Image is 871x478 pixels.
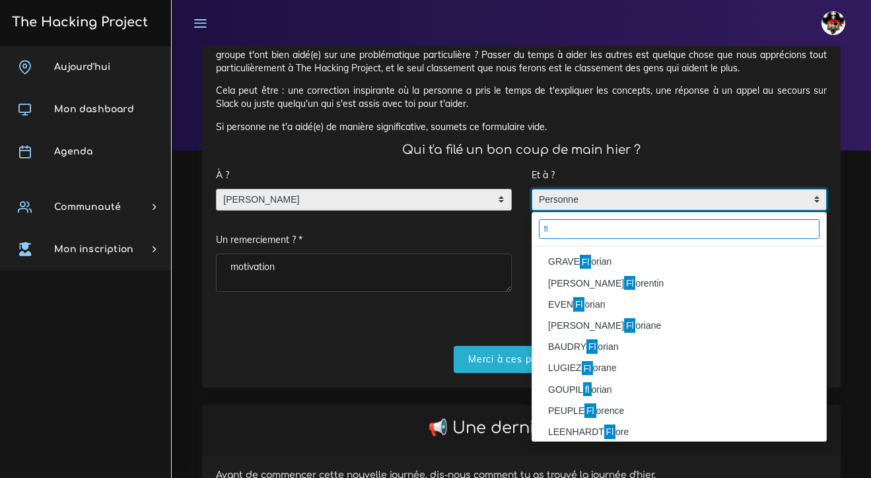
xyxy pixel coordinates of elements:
[216,419,827,438] h2: 📢 Une dernière chose
[54,202,121,212] span: Communauté
[532,421,827,442] li: LEENHARDT ore
[532,189,807,211] span: Personne
[532,162,555,189] label: Et à ?
[532,358,827,379] li: LUGIEZ orane
[539,219,820,239] input: écrivez 3 charactères minimum pour afficher les résultats
[532,379,827,400] li: GOUPIL orian
[54,62,110,72] span: Aujourd'hui
[454,346,589,373] input: Merci à ces personnes
[532,400,827,421] li: PEUPLE orence
[532,443,827,464] li: LAPLANCHE orian
[573,297,584,312] mark: Fl
[216,34,827,75] p: Salut ! Hier fut une belle journée. Avant de commencer cette nouvelle journée,peux-tu nous dire s...
[604,425,615,439] mark: Fl
[217,189,491,211] span: [PERSON_NAME]
[216,227,302,254] label: Un remerciement ? *
[580,255,591,269] mark: Fl
[582,361,593,376] mark: Fl
[532,294,827,315] li: EVEN orian
[54,104,134,114] span: Mon dashboard
[216,84,827,111] p: Cela peut être : une correction inspirante où la personne a pris le temps de t'expliquer les conc...
[54,147,92,156] span: Agenda
[216,143,827,157] h4: Qui t'a filé un bon coup de main hier ?
[532,337,827,358] li: BAUDRY orian
[821,11,845,35] img: avatar
[216,162,229,189] label: À ?
[624,276,635,290] mark: Fl
[583,382,592,397] mark: fl
[586,339,598,354] mark: Fl
[216,120,827,133] p: Si personne ne t'a aidé(e) de manière significative, soumets ce formulaire vide.
[8,15,148,30] h3: The Hacking Project
[584,403,596,418] mark: Fl
[624,318,635,333] mark: Fl
[532,252,827,273] li: GRAVE orian
[532,315,827,336] li: [PERSON_NAME] oriane
[532,273,827,294] li: [PERSON_NAME] orentin
[54,244,133,254] span: Mon inscription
